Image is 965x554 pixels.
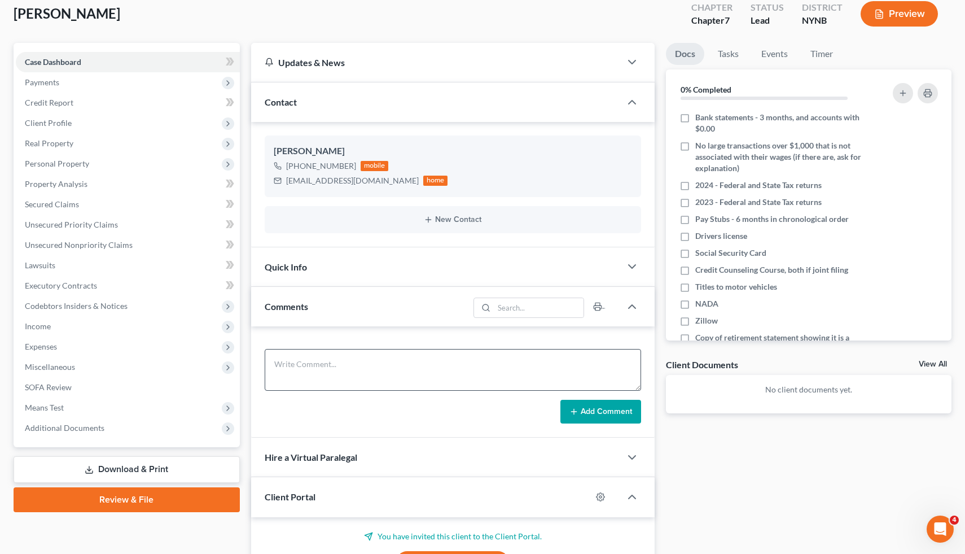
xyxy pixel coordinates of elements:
span: 2024 - Federal and State Tax returns [695,180,822,191]
div: [PHONE_NUMBER] [286,160,356,172]
span: Unsecured Priority Claims [25,220,118,229]
span: Lawsuits [25,260,55,270]
span: SOFA Review [25,382,72,392]
a: Events [752,43,797,65]
span: 2023 - Federal and State Tax returns [695,197,822,208]
span: Quick Info [265,261,307,272]
a: Executory Contracts [16,276,240,296]
span: Income [25,321,51,331]
button: Add Comment [560,400,641,424]
span: Additional Documents [25,423,104,433]
span: Hire a Virtual Paralegal [265,452,357,463]
div: Chapter [691,14,732,27]
div: [EMAIL_ADDRESS][DOMAIN_NAME] [286,175,419,186]
div: District [802,1,843,14]
a: Timer [801,43,842,65]
a: Review & File [14,487,240,512]
span: Means Test [25,403,64,412]
a: Property Analysis [16,174,240,194]
span: Contact [265,97,297,107]
span: 7 [725,15,730,25]
span: Credit Counseling Course, both if joint filing [695,264,848,276]
span: Copy of retirement statement showing it is a exempt asset if any [695,332,870,355]
span: Executory Contracts [25,281,97,290]
iframe: Intercom live chat [927,516,954,543]
a: Docs [666,43,704,65]
a: Tasks [709,43,748,65]
input: Search... [494,298,584,317]
a: View All [919,360,947,368]
div: mobile [361,161,389,171]
span: Secured Claims [25,199,79,209]
div: Chapter [691,1,732,14]
span: Codebtors Insiders & Notices [25,301,128,311]
div: NYNB [802,14,843,27]
span: Client Portal [265,491,315,502]
a: Case Dashboard [16,52,240,72]
button: New Contact [274,215,633,224]
a: Unsecured Priority Claims [16,215,240,235]
div: Lead [751,14,784,27]
span: No large transactions over $1,000 that is not associated with their wages (if there are, ask for ... [695,140,870,174]
span: Property Analysis [25,179,87,189]
span: Personal Property [25,159,89,168]
span: Payments [25,77,59,87]
span: Bank statements - 3 months, and accounts with $0.00 [695,112,870,134]
span: Pay Stubs - 6 months in chronological order [695,213,849,225]
span: [PERSON_NAME] [14,5,120,21]
span: Credit Report [25,98,73,107]
a: Download & Print [14,456,240,483]
div: home [423,176,448,186]
span: Client Profile [25,118,72,128]
span: Drivers license [695,230,747,242]
span: Zillow [695,315,718,326]
span: Comments [265,301,308,312]
button: Preview [861,1,938,27]
span: Social Security Card [695,247,766,259]
span: Real Property [25,138,73,148]
span: NADA [695,298,718,309]
div: Updates & News [265,56,608,68]
p: No client documents yet. [675,384,942,395]
p: You have invited this client to the Client Portal. [265,531,642,542]
div: [PERSON_NAME] [274,145,633,158]
a: Lawsuits [16,255,240,276]
span: 4 [950,516,959,525]
span: Expenses [25,342,57,351]
span: Unsecured Nonpriority Claims [25,240,133,250]
a: SOFA Review [16,377,240,398]
a: Credit Report [16,93,240,113]
span: Titles to motor vehicles [695,281,777,293]
div: Client Documents [666,359,738,370]
div: Status [751,1,784,14]
span: Miscellaneous [25,362,75,372]
a: Unsecured Nonpriority Claims [16,235,240,255]
strong: 0% Completed [681,85,731,94]
a: Secured Claims [16,194,240,215]
span: Case Dashboard [25,57,81,67]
